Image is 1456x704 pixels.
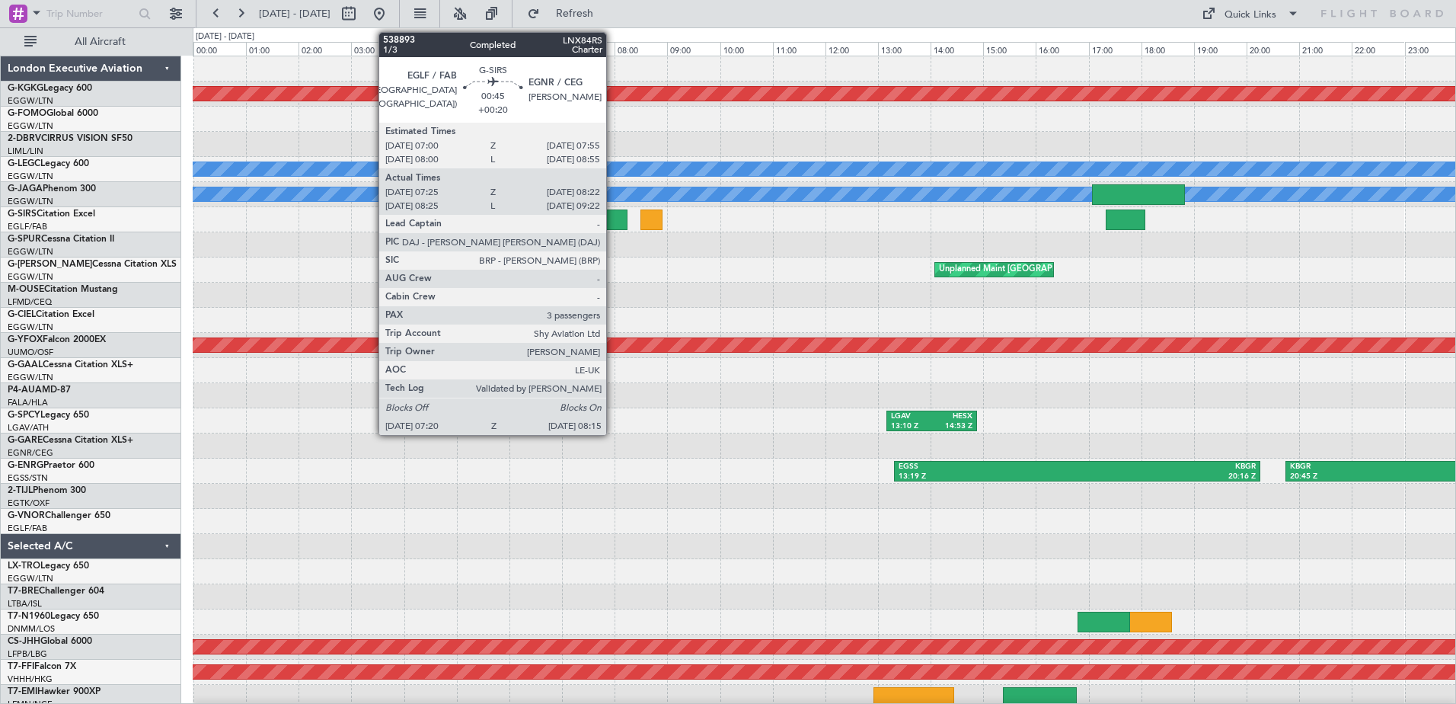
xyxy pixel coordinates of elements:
[8,285,44,294] span: M-OUSE
[899,472,1078,482] div: 13:19 Z
[8,221,47,232] a: EGLF/FAB
[8,486,86,495] a: 2-TIJLPhenom 300
[8,271,53,283] a: EGGW/LTN
[8,648,47,660] a: LFPB/LBG
[1225,8,1276,23] div: Quick Links
[8,662,34,671] span: T7-FFI
[8,687,101,696] a: T7-EMIHawker 900XP
[299,42,351,56] div: 02:00
[8,472,48,484] a: EGSS/STN
[8,662,76,671] a: T7-FFIFalcon 7X
[8,461,94,470] a: G-ENRGPraetor 600
[8,436,43,445] span: G-GARE
[40,37,161,47] span: All Aircraft
[899,462,1078,472] div: EGSS
[8,436,133,445] a: G-GARECessna Citation XLS+
[46,2,134,25] input: Trip Number
[8,260,92,269] span: G-[PERSON_NAME]
[8,386,42,395] span: P4-AUA
[1290,472,1395,482] div: 20:45 Z
[8,210,37,219] span: G-SIRS
[8,360,133,370] a: G-GAALCessna Citation XLS+
[8,598,42,610] a: LTBA/ISL
[931,421,972,432] div: 14:53 Z
[667,42,720,56] div: 09:00
[1247,42,1299,56] div: 20:00
[878,42,931,56] div: 13:00
[8,260,177,269] a: G-[PERSON_NAME]Cessna Citation XLS
[8,511,110,520] a: G-VNORChallenger 650
[825,42,878,56] div: 12:00
[8,411,89,420] a: G-SPCYLegacy 650
[8,95,53,107] a: EGGW/LTN
[351,42,404,56] div: 03:00
[8,587,104,596] a: T7-BREChallenger 604
[196,30,254,43] div: [DATE] - [DATE]
[8,184,96,194] a: G-JAGAPhenom 300
[8,347,53,358] a: UUMO/OSF
[543,8,607,19] span: Refresh
[1290,462,1395,472] div: KBGR
[8,386,71,395] a: P4-AUAMD-87
[8,637,40,646] span: CS-JHH
[8,84,92,93] a: G-KGKGLegacy 600
[8,411,40,420] span: G-SPCY
[8,687,37,696] span: T7-EMI
[1089,42,1141,56] div: 17:00
[8,235,41,244] span: G-SPUR
[8,623,55,635] a: DNMM/LOS
[773,42,825,56] div: 11:00
[931,42,983,56] div: 14:00
[8,146,43,157] a: LIML/LIN
[891,421,932,432] div: 13:10 Z
[8,159,89,168] a: G-LEGCLegacy 600
[8,310,94,319] a: G-CIELCitation Excel
[1194,2,1307,26] button: Quick Links
[8,612,50,621] span: T7-N1960
[8,335,106,344] a: G-YFOXFalcon 2000EX
[8,246,53,258] a: EGGW/LTN
[8,84,43,93] span: G-KGKG
[1352,42,1404,56] div: 22:00
[8,235,114,244] a: G-SPURCessna Citation II
[8,134,41,143] span: 2-DBRV
[8,196,53,207] a: EGGW/LTN
[8,461,43,470] span: G-ENRG
[8,587,39,596] span: T7-BRE
[193,42,246,56] div: 00:00
[8,562,40,571] span: LX-TRO
[8,109,46,118] span: G-FOMO
[939,258,1189,281] div: Unplanned Maint [GEOGRAPHIC_DATA] ([GEOGRAPHIC_DATA])
[8,335,43,344] span: G-YFOX
[8,372,53,383] a: EGGW/LTN
[8,397,48,408] a: FALA/HLA
[8,511,45,520] span: G-VNOR
[931,411,972,422] div: HESX
[8,134,133,143] a: 2-DBRVCIRRUS VISION SF50
[8,360,43,370] span: G-GAAL
[8,637,92,646] a: CS-JHHGlobal 6000
[8,562,89,571] a: LX-TROLegacy 650
[8,322,53,333] a: EGGW/LTN
[259,7,330,21] span: [DATE] - [DATE]
[1077,462,1256,472] div: KBGR
[8,159,40,168] span: G-LEGC
[8,612,99,621] a: T7-N1960Legacy 650
[1036,42,1088,56] div: 16:00
[8,422,49,434] a: LGAV/ATH
[8,296,52,308] a: LFMD/CEQ
[983,42,1036,56] div: 15:00
[891,411,932,422] div: LGAV
[8,184,43,194] span: G-JAGA
[8,210,95,219] a: G-SIRSCitation Excel
[8,285,118,294] a: M-OUSECitation Mustang
[457,42,509,56] div: 05:00
[8,523,47,534] a: EGLF/FAB
[520,2,611,26] button: Refresh
[8,486,33,495] span: 2-TIJL
[562,42,615,56] div: 07:00
[8,171,53,182] a: EGGW/LTN
[17,30,165,54] button: All Aircraft
[8,573,53,584] a: EGGW/LTN
[1194,42,1247,56] div: 19:00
